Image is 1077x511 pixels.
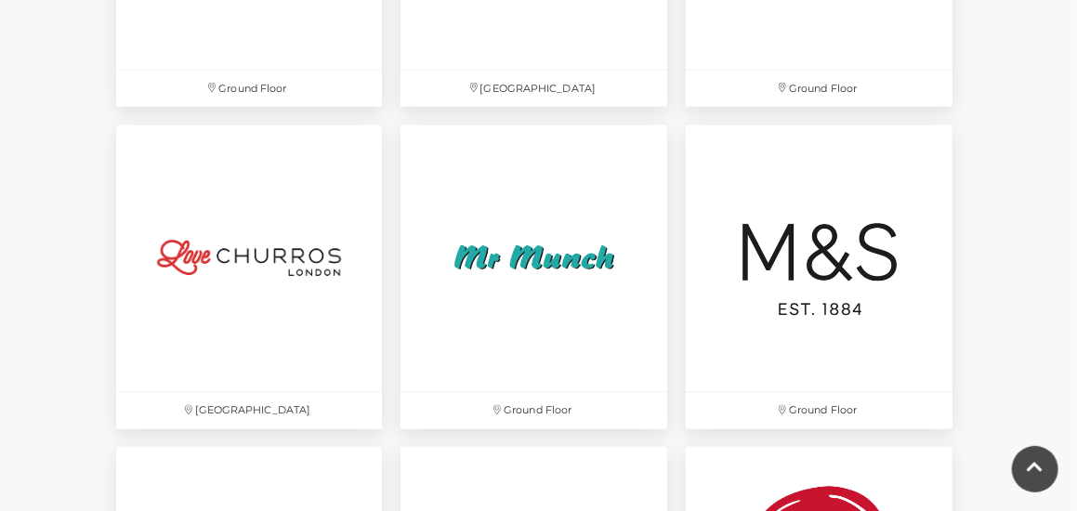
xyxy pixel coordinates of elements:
[686,393,952,429] p: Ground Floor
[391,116,676,439] a: Ground Floor
[116,393,383,429] p: [GEOGRAPHIC_DATA]
[401,393,667,429] p: Ground Floor
[676,116,962,439] a: Ground Floor
[686,71,952,107] p: Ground Floor
[107,116,392,439] a: [GEOGRAPHIC_DATA]
[401,71,667,107] p: [GEOGRAPHIC_DATA]
[116,71,383,107] p: Ground Floor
